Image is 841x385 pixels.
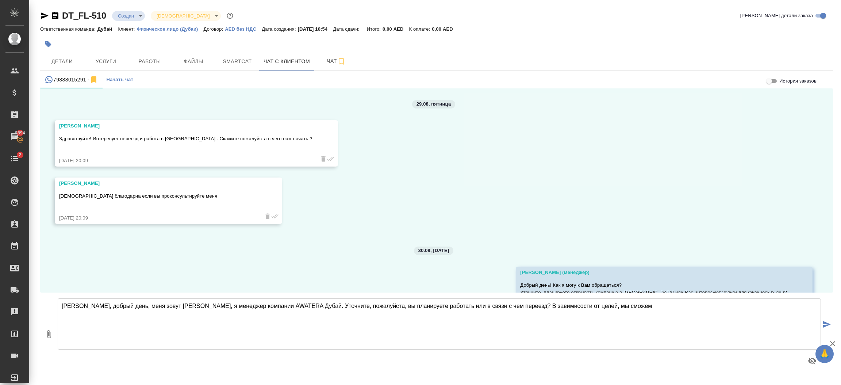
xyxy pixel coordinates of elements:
span: Услуги [88,57,123,66]
a: 8894 [2,127,27,146]
p: Договор: [204,26,225,32]
p: 29.08, пятница [416,100,451,108]
p: Клиент: [118,26,137,32]
a: AED без НДС [225,26,262,32]
span: 8894 [11,129,29,137]
span: Детали [45,57,80,66]
div: [PERSON_NAME] [59,180,257,187]
p: Ответственная команда: [40,26,97,32]
button: Добавить тэг [40,36,56,52]
div: simple tabs example [40,71,833,88]
span: История заказов [779,77,817,85]
p: Здравствуйте! Интересует переезд и работа в [GEOGRAPHIC_DATA] . Скажите пожалуйста с чего нам нач... [59,135,312,142]
div: Создан [151,11,220,21]
span: Чат с клиентом [264,57,310,66]
div: [PERSON_NAME] [59,122,312,130]
span: Smartcat [220,57,255,66]
span: Файлы [176,57,211,66]
svg: Отписаться [89,75,98,84]
p: Дубай [97,26,118,32]
span: 2 [14,151,26,159]
a: 2 [2,149,27,168]
p: 0,00 AED [432,26,458,32]
div: 79888015291 (Зарета) - (undefined) [45,75,98,84]
span: [PERSON_NAME] детали заказа [740,12,813,19]
span: Работы [132,57,167,66]
p: Дата создания: [262,26,297,32]
p: [DATE] 10:54 [298,26,333,32]
button: Предпросмотр [803,352,821,370]
button: 🙏 [815,345,834,363]
p: 0,00 AED [383,26,409,32]
button: Создан [116,13,136,19]
p: Итого: [367,26,383,32]
button: Скопировать ссылку [51,11,59,20]
button: Начать чат [103,71,137,88]
span: Чат [319,57,354,66]
div: Создан [112,11,145,21]
div: [PERSON_NAME] (менеджер) [520,269,787,276]
div: [DATE] 20:09 [59,214,257,222]
p: Добрый день! Как я могу к Вам обращаться? Уточните, планируете открывать компанию в [GEOGRAPHIC_D... [520,282,787,296]
svg: Подписаться [337,57,346,66]
span: 🙏 [818,346,831,362]
a: DT_FL-510 [62,11,106,20]
button: Скопировать ссылку для ЯМессенджера [40,11,49,20]
p: [DEMOGRAPHIC_DATA] благодарна если вы проконсультируйте меня [59,192,257,200]
a: Физическое лицо (Дубаи) [137,26,204,32]
div: [DATE] 20:09 [59,157,312,164]
p: 30.08, [DATE] [418,247,449,254]
p: К оплате: [409,26,432,32]
p: Дата сдачи: [333,26,361,32]
button: [DEMOGRAPHIC_DATA] [154,13,212,19]
button: Доп статусы указывают на важность/срочность заказа [225,11,235,20]
span: Начать чат [106,76,133,84]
